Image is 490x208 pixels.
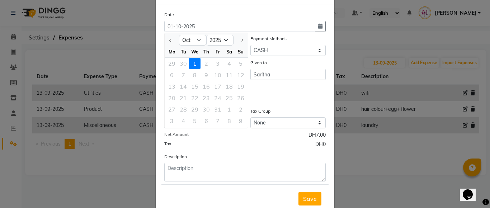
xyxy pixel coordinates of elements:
label: Payment Methods [250,36,287,42]
select: Select month [179,35,206,46]
label: Description [164,153,187,160]
div: We [189,46,201,57]
button: Save [298,192,321,205]
span: DH7.00 [308,131,326,141]
div: Fr [212,46,223,57]
span: Save [303,195,317,202]
label: Given to [250,60,267,66]
div: Tuesday, September 30, 2025 [178,58,189,69]
div: 30 [178,58,189,69]
div: Mo [166,46,178,57]
div: Th [201,46,212,57]
label: Net Amount [164,131,189,138]
div: Tu [178,46,189,57]
div: Wednesday, October 1, 2025 [189,58,201,69]
input: Given to [250,69,326,80]
div: Sa [223,46,235,57]
div: Monday, September 29, 2025 [166,58,178,69]
label: Tax Group [250,108,270,114]
iframe: chat widget [460,179,483,201]
div: Su [235,46,246,57]
button: Previous month [168,34,174,46]
div: 29 [166,58,178,69]
span: DH0 [315,141,326,150]
label: Tax [164,141,171,147]
label: Date [164,11,174,18]
select: Select year [206,35,234,46]
div: 1 [189,58,201,69]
